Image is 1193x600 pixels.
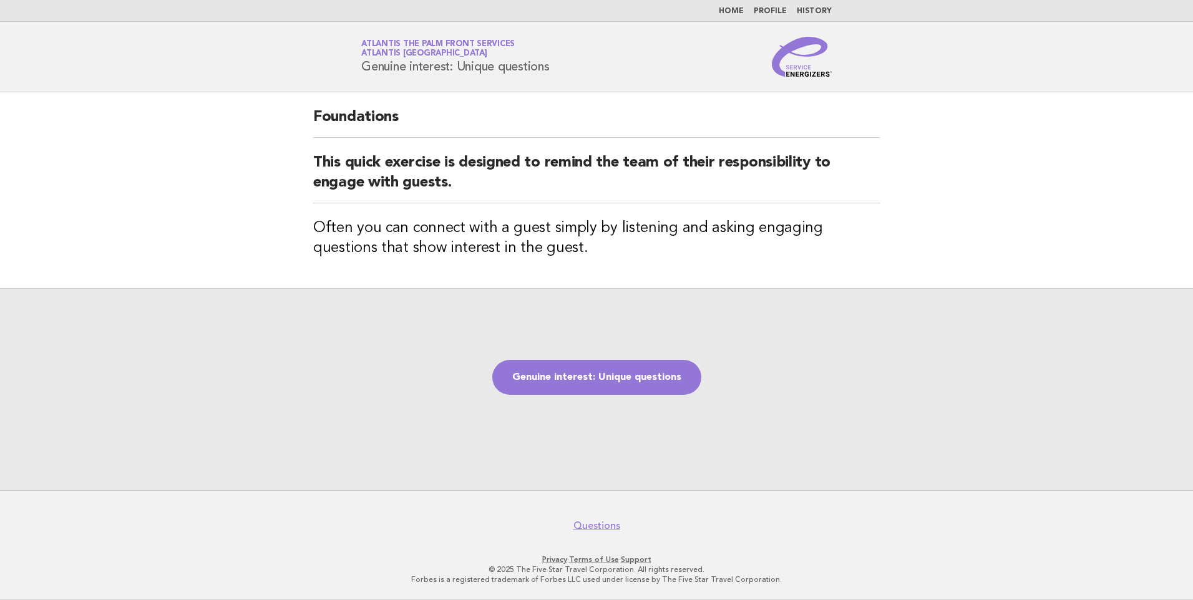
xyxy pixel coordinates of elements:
[361,50,487,58] span: Atlantis [GEOGRAPHIC_DATA]
[215,574,978,584] p: Forbes is a registered trademark of Forbes LLC used under license by The Five Star Travel Corpora...
[797,7,832,15] a: History
[542,555,567,564] a: Privacy
[313,153,880,203] h2: This quick exercise is designed to remind the team of their responsibility to engage with guests.
[719,7,744,15] a: Home
[313,107,880,138] h2: Foundations
[215,564,978,574] p: © 2025 The Five Star Travel Corporation. All rights reserved.
[772,37,832,77] img: Service Energizers
[492,360,701,395] a: Genuine interest: Unique questions
[361,40,515,57] a: Atlantis The Palm Front ServicesAtlantis [GEOGRAPHIC_DATA]
[361,41,550,73] h1: Genuine interest: Unique questions
[754,7,787,15] a: Profile
[569,555,619,564] a: Terms of Use
[215,554,978,564] p: · ·
[313,218,880,258] h3: Often you can connect with a guest simply by listening and asking engaging questions that show in...
[621,555,651,564] a: Support
[573,520,620,532] a: Questions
